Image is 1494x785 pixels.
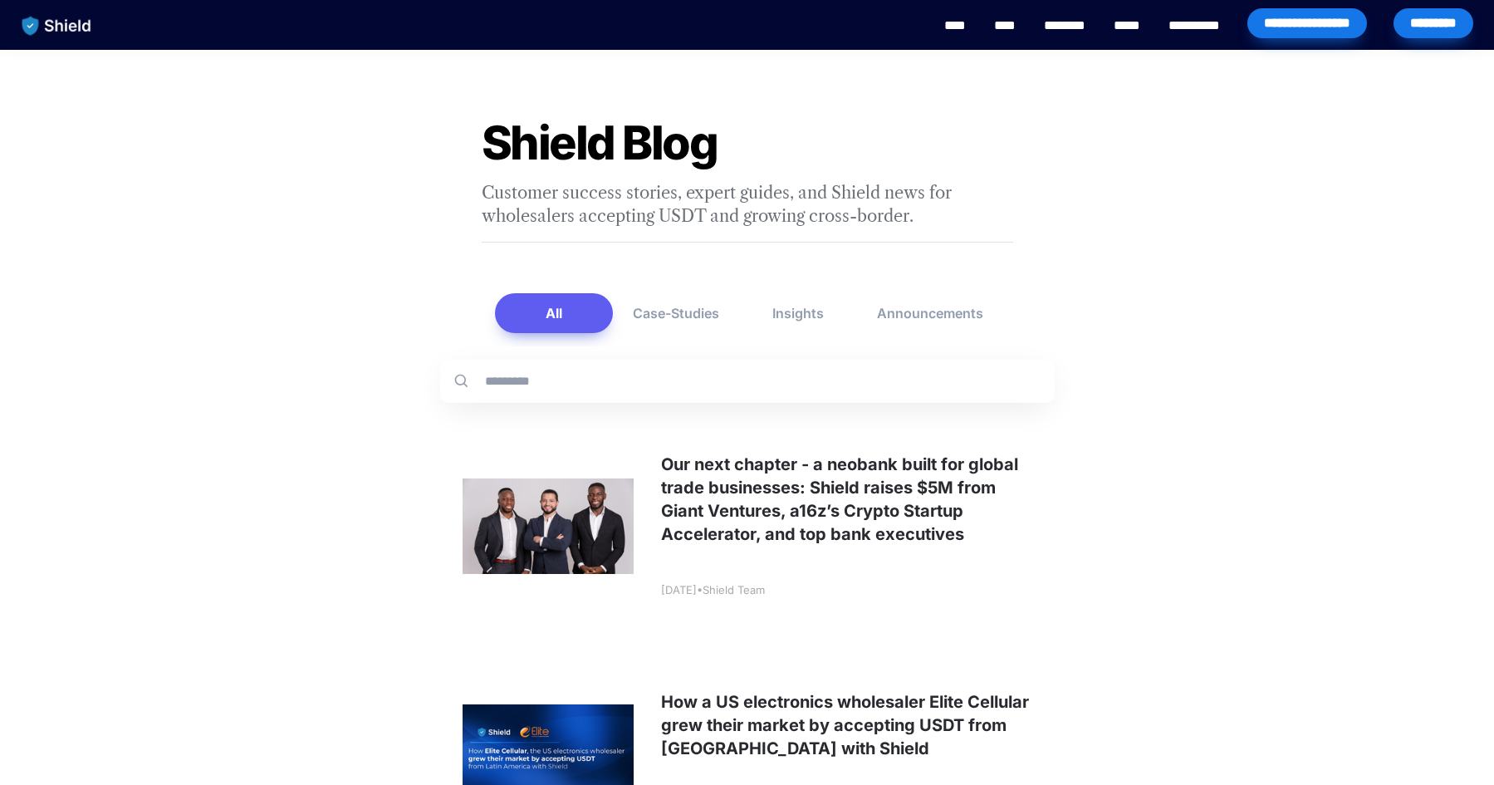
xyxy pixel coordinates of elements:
[495,293,613,333] button: All
[860,293,1000,333] button: Announcements
[14,8,100,43] img: website logo
[616,293,736,333] button: Case-Studies
[482,183,955,226] span: Customer success stories, expert guides, and Shield news for wholesalers accepting USDT and growi...
[739,293,857,333] button: Insights
[482,115,718,171] span: Shield Blog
